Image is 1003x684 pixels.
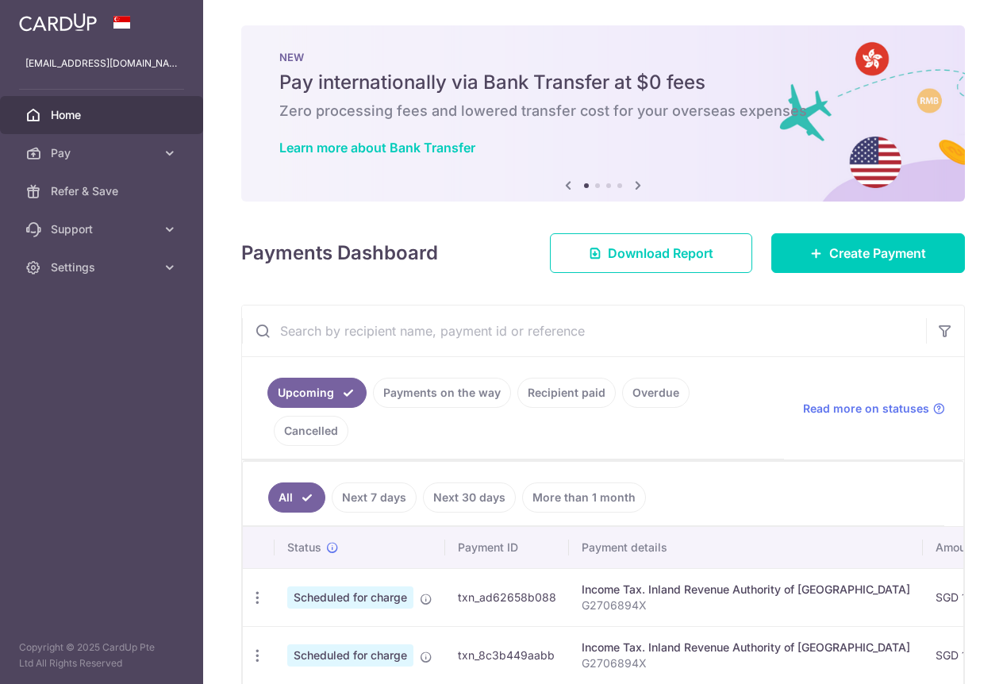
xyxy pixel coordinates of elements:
[445,626,569,684] td: txn_8c3b449aabb
[445,568,569,626] td: txn_ad62658b088
[51,145,156,161] span: Pay
[51,107,156,123] span: Home
[51,183,156,199] span: Refer & Save
[771,233,965,273] a: Create Payment
[279,102,927,121] h6: Zero processing fees and lowered transfer cost for your overseas expenses
[622,378,690,408] a: Overdue
[582,655,910,671] p: G2706894X
[582,640,910,655] div: Income Tax. Inland Revenue Authority of [GEOGRAPHIC_DATA]
[522,482,646,513] a: More than 1 month
[582,582,910,598] div: Income Tax. Inland Revenue Authority of [GEOGRAPHIC_DATA]
[25,56,178,71] p: [EMAIL_ADDRESS][DOMAIN_NAME]
[332,482,417,513] a: Next 7 days
[274,416,348,446] a: Cancelled
[803,401,945,417] a: Read more on statuses
[608,244,713,263] span: Download Report
[569,527,923,568] th: Payment details
[582,598,910,613] p: G2706894X
[279,70,927,95] h5: Pay internationally via Bank Transfer at $0 fees
[829,244,926,263] span: Create Payment
[242,305,926,356] input: Search by recipient name, payment id or reference
[287,540,321,555] span: Status
[279,140,475,156] a: Learn more about Bank Transfer
[267,378,367,408] a: Upcoming
[19,13,97,32] img: CardUp
[445,527,569,568] th: Payment ID
[936,540,976,555] span: Amount
[241,239,438,267] h4: Payments Dashboard
[373,378,511,408] a: Payments on the way
[241,25,965,202] img: Bank transfer banner
[279,51,927,63] p: NEW
[517,378,616,408] a: Recipient paid
[268,482,325,513] a: All
[550,233,752,273] a: Download Report
[51,221,156,237] span: Support
[287,586,413,609] span: Scheduled for charge
[51,259,156,275] span: Settings
[287,644,413,667] span: Scheduled for charge
[803,401,929,417] span: Read more on statuses
[423,482,516,513] a: Next 30 days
